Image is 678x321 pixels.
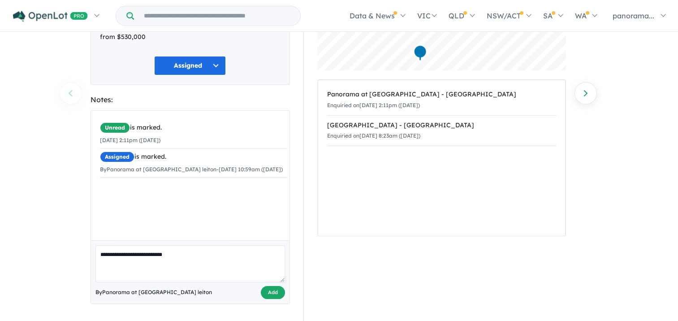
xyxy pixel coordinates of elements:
[261,286,285,299] button: Add
[13,11,88,22] img: Openlot PRO Logo White
[136,6,298,26] input: Try estate name, suburb, builder or developer
[100,122,287,133] div: is marked.
[327,102,420,108] small: Enquiried on [DATE] 2:11pm ([DATE])
[100,122,130,133] span: Unread
[327,115,556,147] a: [GEOGRAPHIC_DATA] - [GEOGRAPHIC_DATA]Enquiried on[DATE] 8:23am ([DATE])
[413,45,427,61] div: Map marker
[613,11,654,20] span: panorama...
[100,137,160,143] small: [DATE] 2:11pm ([DATE])
[327,120,556,131] div: [GEOGRAPHIC_DATA] - [GEOGRAPHIC_DATA]
[100,152,134,162] span: Assigned
[100,152,287,162] div: is marked.
[95,288,212,297] span: By Panorama at [GEOGRAPHIC_DATA] leiton
[100,166,283,173] small: By Panorama at [GEOGRAPHIC_DATA] leiton - [DATE] 10:59am ([DATE])
[154,56,226,75] button: Assigned
[327,85,556,116] a: Panorama at [GEOGRAPHIC_DATA] - [GEOGRAPHIC_DATA]Enquiried on[DATE] 2:11pm ([DATE])
[91,94,290,106] div: Notes:
[327,89,556,100] div: Panorama at [GEOGRAPHIC_DATA] - [GEOGRAPHIC_DATA]
[327,132,420,139] small: Enquiried on [DATE] 8:23am ([DATE])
